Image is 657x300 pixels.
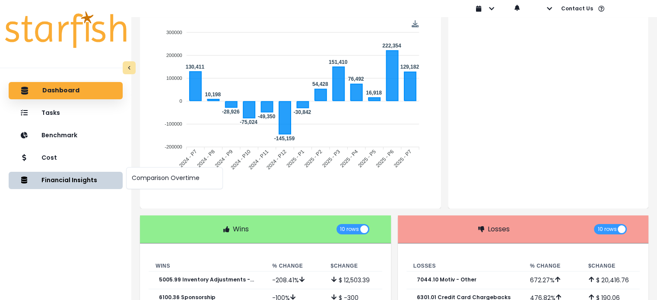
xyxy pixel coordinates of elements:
[165,121,182,126] tspan: -100000
[9,127,123,144] button: Benchmark
[248,148,270,171] tspan: 2024 - P11
[214,148,234,169] tspan: 2024 - P9
[9,172,123,189] button: Financial Insights
[159,277,255,283] p: 5005.99 Inventory Adjustments - Bar
[340,224,359,234] span: 10 rows
[9,104,123,122] button: Tasks
[165,144,182,149] tspan: -200000
[488,224,510,234] p: Losses
[166,53,182,58] tspan: 200000
[324,261,382,272] th: $ Change
[166,76,182,81] tspan: 100000
[9,82,123,99] button: Dashboard
[324,271,382,289] td: $ 12,503.39
[412,20,419,28] img: Download Profit
[321,148,341,169] tspan: 2025 - P3
[166,30,182,35] tspan: 300000
[339,148,359,169] tspan: 2025 - P4
[230,148,252,171] tspan: 2024 - P10
[412,20,419,28] div: Menu
[9,149,123,167] button: Cost
[523,261,581,272] th: % Change
[127,171,222,185] button: Comparison Overtime
[375,148,395,169] tspan: 2025 - P6
[303,148,324,169] tspan: 2025 - P2
[523,271,581,289] td: 672.27 %
[42,87,79,95] p: Dashboard
[286,148,306,169] tspan: 2025 - P1
[41,154,57,161] p: Cost
[597,224,616,234] span: 10 rows
[581,261,640,272] th: $ Change
[41,109,60,117] p: Tasks
[149,261,265,272] th: Wins
[233,224,249,234] p: Wins
[180,98,182,104] tspan: 0
[417,277,476,283] p: 7044.10 Motiv - Other
[357,148,377,169] tspan: 2025 - P5
[406,261,523,272] th: Losses
[393,148,413,169] tspan: 2025 - P7
[581,271,640,289] td: $ 20,416.76
[41,132,77,139] p: Benchmark
[265,271,324,289] td: -208.41 %
[196,148,216,169] tspan: 2024 - P8
[178,148,198,169] tspan: 2024 - P7
[265,148,288,171] tspan: 2024 - P12
[265,261,324,272] th: % Change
